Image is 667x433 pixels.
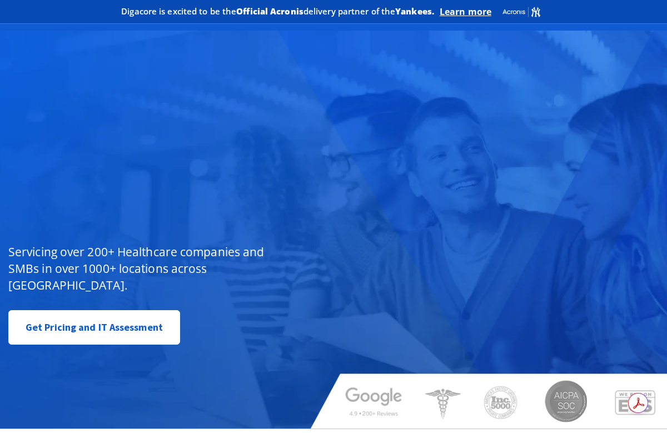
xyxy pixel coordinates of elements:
a: Learn more [440,6,491,17]
h2: Digacore is excited to be the delivery partner of the [121,7,434,16]
b: Official Acronis [236,6,303,17]
img: Acronis [502,6,541,18]
span: Get Pricing and IT Assessment [26,316,163,339]
a: Get Pricing and IT Assessment [8,310,180,345]
b: Yankees. [395,6,434,17]
p: Servicing over 200+ Healthcare companies and SMBs in over 1000+ locations across [GEOGRAPHIC_DATA]. [8,243,280,293]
